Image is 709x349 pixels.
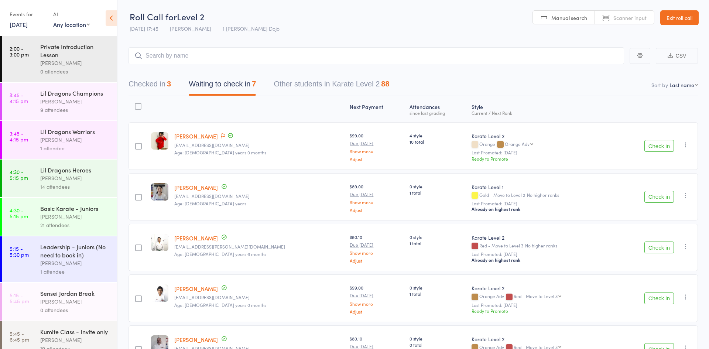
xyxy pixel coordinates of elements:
a: 4:30 -5:15 pmBasic Karate - Juniors[PERSON_NAME]21 attendees [2,198,117,236]
time: 5:45 - 6:45 pm [10,331,29,342]
div: 0 attendees [40,67,111,76]
small: Due [DATE] [350,141,403,146]
a: Adjust [350,157,403,161]
a: Adjust [350,258,403,263]
div: Ready to Promote [472,155,610,162]
div: Already on highest rank [472,257,610,263]
div: Karate Level 2 [472,234,610,241]
div: $99.00 [350,284,403,314]
button: CSV [656,48,698,64]
div: Already on highest rank [472,206,610,212]
time: 4:30 - 5:15 pm [10,207,28,219]
a: [PERSON_NAME] [174,285,218,292]
div: Basic Karate - Juniors [40,204,111,212]
div: Orange Adv [472,294,610,300]
a: 4:30 -5:15 pmLil Dragons Heroes[PERSON_NAME]14 attendees [2,160,117,197]
small: juju_20771@yahoo.com [174,194,344,199]
div: since last grading [410,110,466,115]
time: 2:00 - 3:00 pm [10,45,29,57]
span: Age: [DEMOGRAPHIC_DATA] years 0 months [174,302,266,308]
span: 0 total [410,342,466,348]
span: Roll Call for [130,10,177,23]
small: Due [DATE] [350,344,403,349]
span: Age: [DEMOGRAPHIC_DATA] years [174,200,246,206]
button: Check in [644,292,674,304]
small: Last Promoted: [DATE] [472,150,610,155]
button: Waiting to check in7 [189,76,256,96]
span: Age: [DEMOGRAPHIC_DATA] years 0 months [174,149,266,155]
div: Lil Dragons Warriors [40,127,111,136]
div: Karate Level 2 [472,284,610,292]
div: Red - Move to Level 3 [472,243,610,249]
button: Check in [644,191,674,203]
span: 10 total [410,138,466,145]
span: Scanner input [613,14,647,21]
small: Last Promoted: [DATE] [472,302,610,308]
div: [PERSON_NAME] [40,259,111,267]
span: Manual search [551,14,587,21]
span: [DATE] 17:45 [130,25,158,32]
div: 9 attendees [40,106,111,114]
div: Current / Next Rank [472,110,610,115]
div: [PERSON_NAME] [40,174,111,182]
span: 1 total [410,189,466,196]
a: 3:45 -4:15 pmLil Dragons Champions[PERSON_NAME]9 attendees [2,83,117,120]
div: Last name [669,81,694,89]
div: [PERSON_NAME] [40,336,111,344]
input: Search by name [129,47,624,64]
div: At [53,8,90,20]
a: [PERSON_NAME] [174,184,218,191]
div: Events for [10,8,46,20]
time: 4:30 - 5:15 pm [10,169,28,181]
div: Orange Adv [505,141,530,146]
div: Atten­dances [407,99,469,119]
span: Level 2 [177,10,205,23]
div: Gold - Move to Level 2 [472,192,610,199]
a: 2:00 -3:00 pmPrivate Introduction Lesson[PERSON_NAME]0 attendees [2,36,117,82]
label: Sort by [651,81,668,89]
div: Karate Level 2 [472,132,610,140]
a: [PERSON_NAME] [174,132,218,140]
small: parabranjeeta24@gmail.com [174,295,344,300]
div: 14 attendees [40,182,111,191]
div: 88 [381,80,389,88]
div: 0 attendees [40,306,111,314]
div: Orange [472,141,610,148]
span: 0 style [410,183,466,189]
button: Check in [644,242,674,253]
div: [PERSON_NAME] [40,136,111,144]
time: 3:45 - 4:15 pm [10,92,28,104]
a: Show more [350,149,403,154]
div: Private Introduction Lesson [40,42,111,59]
a: [PERSON_NAME] [174,234,218,242]
span: No higher ranks [527,192,559,198]
a: Show more [350,200,403,205]
div: $89.00 [350,183,403,212]
div: Kumite Class - Invite only [40,328,111,336]
div: Karate Level 2 [472,335,610,343]
button: Checked in3 [129,76,171,96]
div: [PERSON_NAME] [40,297,111,306]
span: Age: [DEMOGRAPHIC_DATA] years 6 months [174,251,266,257]
small: Last Promoted: [DATE] [472,252,610,257]
img: image1708140051.png [151,183,168,201]
small: pandey.amos@gmail.com [174,244,344,249]
div: Any location [53,20,90,28]
div: 1 attendee [40,144,111,153]
a: 5:15 -5:30 pmLeadership - Juniors (No need to book in)[PERSON_NAME]1 attendee [2,236,117,282]
a: [DATE] [10,20,28,28]
div: Lil Dragons Heroes [40,166,111,174]
button: Other students in Karate Level 288 [274,76,389,96]
a: Show more [350,301,403,306]
span: 4 style [410,132,466,138]
time: 5:15 - 5:30 pm [10,246,29,257]
div: Leadership - Juniors (No need to book in) [40,243,111,259]
a: 5:15 -5:45 pmSensei Jordan Break[PERSON_NAME]0 attendees [2,283,117,321]
div: Lil Dragons Champions [40,89,111,97]
small: kkaur515@gmail.com [174,143,344,148]
div: [PERSON_NAME] [40,97,111,106]
button: Check in [644,140,674,152]
span: 0 style [410,234,466,240]
img: image1662546483.png [151,132,168,150]
a: Adjust [350,309,403,314]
